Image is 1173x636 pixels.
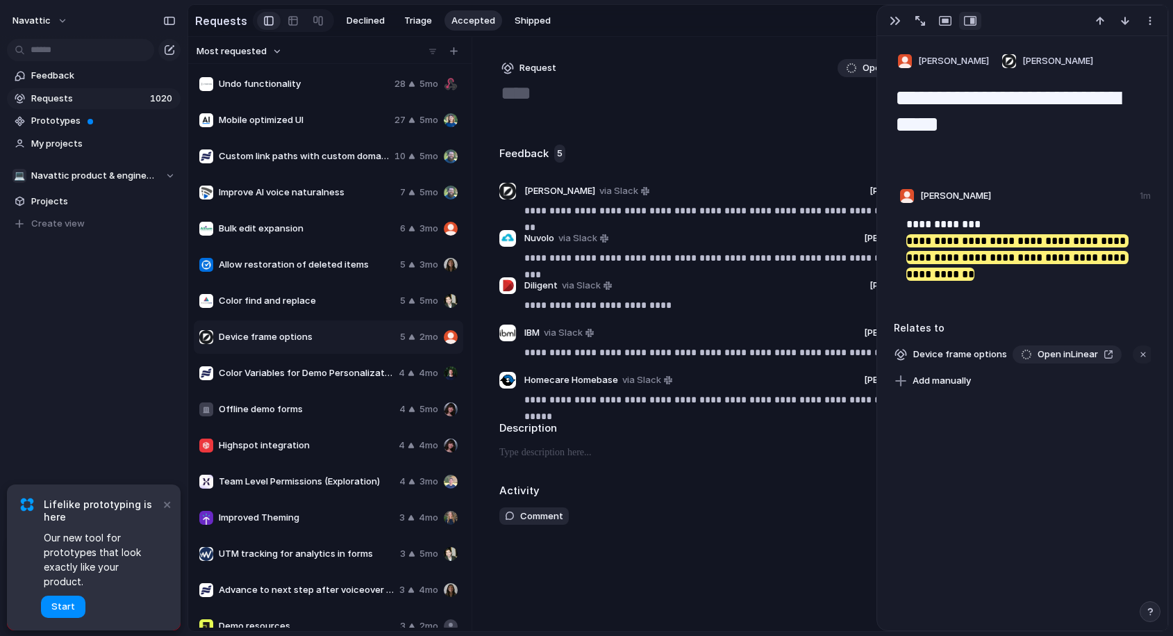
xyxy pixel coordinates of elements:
span: 5mo [419,186,438,199]
span: 3 [399,511,405,525]
span: 5mo [419,294,438,308]
span: Mobile optimized UI [219,113,389,127]
span: [PERSON_NAME] [864,326,935,340]
button: Shipped [508,10,558,31]
button: Add manually [889,371,976,391]
button: Create view [7,213,181,234]
span: Lifelike prototyping is here [44,498,160,523]
span: 5 [400,258,406,272]
span: 10 [394,149,406,163]
span: Homecare Homebase [524,373,618,387]
a: My projects [7,133,181,154]
span: 4 [399,439,405,452]
button: [PERSON_NAME] [998,50,1097,72]
span: Accepted [451,14,495,28]
span: 4mo [419,511,438,525]
button: Request [499,59,558,77]
span: Shipped [515,14,551,28]
button: Declined [340,10,392,31]
span: Requests [31,92,146,106]
a: Projects [7,191,181,212]
span: 5mo [419,77,438,91]
span: 27 [394,113,406,127]
span: Custom link paths with custom domains [219,149,389,163]
span: Navattic product & engineering [31,169,158,183]
span: 5mo [419,149,438,163]
a: via Slack [541,325,597,341]
a: via Slack [597,183,652,199]
span: 5mo [419,547,438,561]
span: 4mo [419,366,438,380]
span: 3 [400,619,406,633]
span: via Slack [544,326,583,340]
button: navattic [6,10,75,32]
h2: Description [499,421,979,437]
a: Open inLinear [1013,345,1122,364]
span: Undo functionality [219,77,389,91]
span: 4 [399,402,406,416]
span: Our new tool for prototypes that look exactly like your product. [44,530,160,589]
span: 5 [400,294,406,308]
span: 4mo [419,439,438,452]
span: via Slack [622,373,661,387]
span: UTM tracking for analytics in forms [219,547,394,561]
span: Improved Theming [219,511,394,525]
h2: Activity [499,483,540,499]
h3: Relates to [894,320,1151,335]
div: 1m [1140,190,1151,202]
span: Nuvolo [524,231,554,245]
span: Bulk edit expansion [219,222,394,236]
span: [PERSON_NAME] [1022,54,1093,68]
button: Dismiss [158,496,175,512]
button: 💻Navattic product & engineering [7,165,181,186]
span: 5 [400,330,406,344]
span: navattic [13,14,51,28]
span: Projects [31,195,176,209]
span: 28 [394,77,406,91]
span: 4mo [419,583,438,597]
span: 3 [400,547,406,561]
button: Triage [397,10,439,31]
span: Advance to next step after voiceover completion [219,583,394,597]
span: Allow restoration of deleted items [219,258,394,272]
span: [PERSON_NAME] [918,54,989,68]
a: via Slack [619,372,675,389]
h2: Requests [195,13,247,29]
span: 5 [554,145,565,163]
button: Accepted [444,10,502,31]
span: via Slack [599,184,638,198]
a: Prototypes [7,111,181,131]
span: 6 [400,222,406,236]
span: 3mo [419,222,438,236]
span: Diligent [524,279,558,293]
span: Team Level Permissions (Exploration) [219,475,394,489]
button: Comment [499,507,569,525]
span: Offline demo forms [219,402,394,416]
span: IBM [524,326,540,340]
span: Declined [347,14,385,28]
span: [PERSON_NAME] [870,184,940,198]
div: 💻 [13,169,26,183]
a: Requests1020 [7,88,181,109]
h2: Feedback [499,146,549,162]
span: 1020 [150,92,175,106]
span: Color find and replace [219,294,394,308]
span: 3mo [419,258,438,272]
span: Open in Linear [863,61,923,75]
span: Demo resources [219,619,394,633]
span: Add manually [913,374,971,388]
span: Device frame options [909,345,1011,364]
span: 4 [399,366,405,380]
span: 3mo [419,475,438,489]
a: via Slack [559,277,615,294]
span: via Slack [562,279,601,293]
button: Most requested [194,42,284,60]
span: Most requested [197,44,267,58]
span: Request [519,61,556,75]
span: 5mo [419,113,438,127]
span: Device frame options [219,330,394,344]
span: Improve AI voice naturalness [219,186,394,199]
span: Color Variables for Demo Personalization [219,366,393,380]
span: Open in Linear [1038,348,1098,361]
a: via Slack [556,230,611,247]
